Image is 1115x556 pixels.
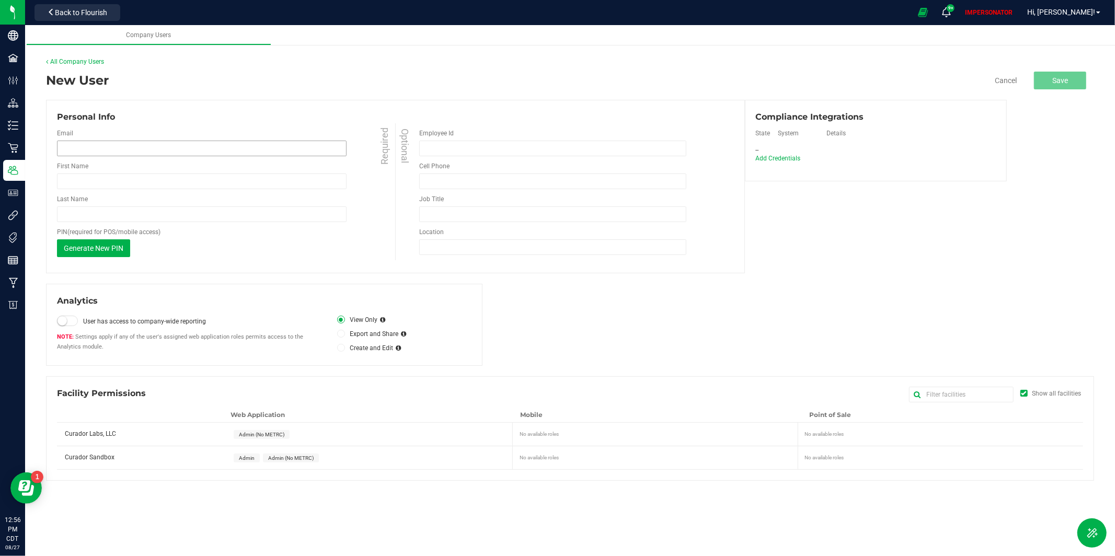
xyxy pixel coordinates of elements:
[46,58,104,65] a: All Company Users
[948,6,953,10] span: 9+
[8,233,18,243] inline-svg: Tags
[57,387,1083,400] div: Facility Permissions
[778,129,825,138] label: System
[5,543,20,551] p: 08/27
[57,239,130,257] button: Generate New PIN
[8,255,18,265] inline-svg: Reports
[419,129,454,138] label: Employee Id
[239,455,255,461] span: Admin
[1052,76,1068,85] span: Save
[8,210,18,221] inline-svg: Integrations
[8,53,18,63] inline-svg: Facilities
[520,411,543,419] span: Mobile
[57,227,160,237] label: PIN
[57,295,472,307] div: Analytics
[805,450,1079,461] div: No available roles
[8,30,18,41] inline-svg: Company
[57,333,303,350] span: Settings apply if any of the user's assigned web application roles permits access to the Analytic...
[337,315,377,325] label: View Only
[1027,8,1095,16] span: Hi, [PERSON_NAME]!
[961,8,1017,17] p: IMPERSONATOR
[57,194,88,204] label: Last Name
[55,8,107,17] span: Back to Flourish
[419,194,444,204] label: Job Title
[909,387,1014,402] input: Filter facilities
[8,75,18,86] inline-svg: Configuration
[239,432,284,437] span: Admin (No METRC)
[1034,72,1086,89] button: Save
[520,450,796,461] div: No available roles
[827,129,935,138] label: Details
[8,98,18,108] inline-svg: Distribution
[911,2,935,22] span: Open Ecommerce Menu
[756,111,864,123] span: Compliance Integrations
[8,120,18,131] inline-svg: Inventory
[83,317,327,326] label: User has access to company-wide reporting
[35,4,120,21] button: Back to Flourish
[126,31,171,39] span: Company Users
[46,71,109,90] div: New User
[64,244,123,252] span: Generate New PIN
[57,161,88,171] label: First Name
[1032,389,1082,398] div: Show all facilities
[231,411,285,419] span: Web Application
[8,143,18,153] inline-svg: Retail
[337,329,398,339] label: Export and Share
[1077,518,1107,548] button: Toggle Menu
[520,427,796,438] div: No available roles
[57,129,73,138] label: Email
[268,455,314,461] span: Admin (No METRC)
[57,111,734,123] div: Personal Info
[753,154,803,162] span: Add Credentials
[337,343,393,353] label: Create and Edit
[65,454,114,461] span: Curador Sandbox
[398,129,412,164] span: Optional
[419,173,686,189] input: Format: (999) 999-9999
[10,472,42,504] iframe: Resource center
[756,129,777,138] label: State
[756,146,777,154] div: --
[5,515,20,543] p: 12:56 PM CDT
[8,277,18,288] inline-svg: Manufacturing
[8,188,18,198] inline-svg: User Roles
[67,228,160,236] span: (required for POS/mobile access)
[377,128,392,165] span: Required
[805,427,1079,438] div: No available roles
[995,75,1017,86] a: Cancel
[8,300,18,310] inline-svg: Billing
[809,411,851,419] span: Point of Sale
[31,471,43,483] iframe: Resource center unread badge
[65,430,116,437] span: Curador Labs, LLC
[419,161,450,171] label: Cell Phone
[419,227,444,237] label: Location
[8,165,18,176] inline-svg: Users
